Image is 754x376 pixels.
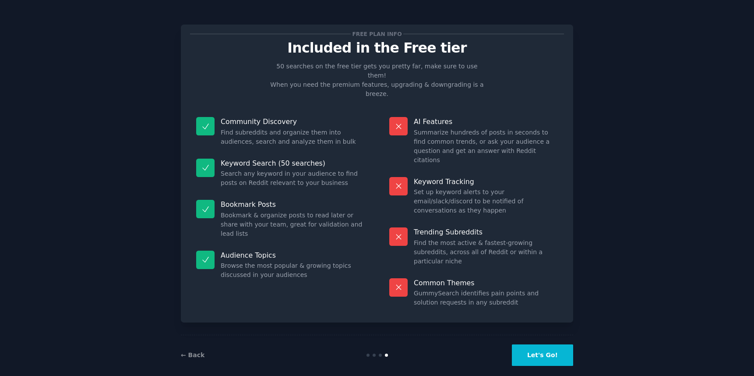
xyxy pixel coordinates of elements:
[221,159,365,168] p: Keyword Search (50 searches)
[181,351,204,358] a: ← Back
[414,117,558,126] p: AI Features
[414,238,558,266] dd: Find the most active & fastest-growing subreddits, across all of Reddit or within a particular niche
[267,62,487,99] p: 50 searches on the free tier gets you pretty far, make sure to use them! When you need the premiu...
[190,40,564,56] p: Included in the Free tier
[221,261,365,280] dd: Browse the most popular & growing topics discussed in your audiences
[351,29,403,39] span: Free plan info
[414,289,558,307] dd: GummySearch identifies pain points and solution requests in any subreddit
[512,344,573,366] button: Let's Go!
[414,227,558,237] p: Trending Subreddits
[414,278,558,287] p: Common Themes
[414,177,558,186] p: Keyword Tracking
[221,117,365,126] p: Community Discovery
[221,200,365,209] p: Bookmark Posts
[414,188,558,215] dd: Set up keyword alerts to your email/slack/discord to be notified of conversations as they happen
[221,128,365,146] dd: Find subreddits and organize them into audiences, search and analyze them in bulk
[414,128,558,165] dd: Summarize hundreds of posts in seconds to find common trends, or ask your audience a question and...
[221,211,365,238] dd: Bookmark & organize posts to read later or share with your team, great for validation and lead lists
[221,251,365,260] p: Audience Topics
[221,169,365,188] dd: Search any keyword in your audience to find posts on Reddit relevant to your business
